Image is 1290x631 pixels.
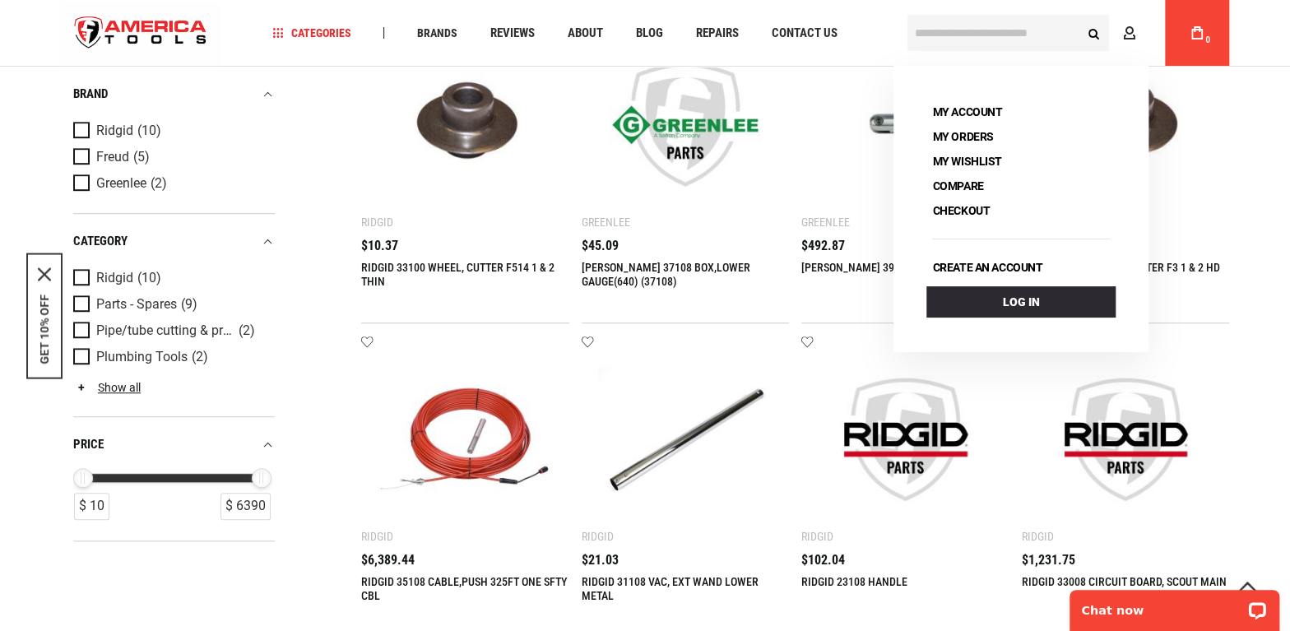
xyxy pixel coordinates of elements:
span: Freud [96,150,129,165]
span: (2) [239,324,255,338]
a: RIDGID 23108 HANDLE [801,575,907,588]
div: price [73,433,275,455]
a: Compare [926,174,989,197]
a: Reviews [483,22,542,44]
a: Contact Us [764,22,845,44]
span: Categories [272,27,351,39]
a: Log In [926,286,1116,318]
a: Greenlee (2) [73,174,271,193]
span: $1,231.75 [1022,554,1075,567]
button: Search [1078,17,1109,49]
div: Ridgid [361,216,393,229]
div: Ridgid [801,530,833,543]
span: $45.09 [582,239,619,253]
div: Ridgid [361,530,393,543]
span: (2) [151,177,167,191]
div: Greenlee [801,216,850,229]
a: My Orders [926,125,999,148]
button: Close [38,267,51,281]
span: $492.87 [801,239,845,253]
svg: close icon [38,267,51,281]
a: Brands [410,22,465,44]
a: Pipe/tube cutting & preparation (2) [73,322,271,340]
div: Greenlee [582,216,630,229]
span: Greenlee [96,176,146,191]
img: Greenlee 37108 BOX,LOWER GAUGE(640) (37108) [598,37,773,212]
img: RIDGID 33100 WHEEL, CUTTER F514 1 & 2 THIN [378,37,553,212]
img: GREENLEE 39108 SWIVEL - 7,000 LBS [818,37,993,212]
button: GET 10% OFF [38,294,51,364]
a: Checkout [926,199,995,222]
span: (10) [137,124,161,138]
a: Ridgid (10) [73,122,271,140]
span: $6,389.44 [361,554,415,567]
a: My Wishlist [926,150,1007,173]
span: Blog [636,27,663,39]
span: Repairs [696,27,739,39]
div: Brand [73,83,275,105]
span: (9) [181,298,197,312]
a: Freud (5) [73,148,271,166]
a: store logo [61,2,220,64]
a: Create an account [926,256,1048,279]
div: $ 6390 [220,493,271,520]
div: $ 10 [74,493,109,520]
div: Product Filters [73,66,275,541]
a: Ridgid (10) [73,269,271,287]
a: Categories [265,22,359,44]
span: Parts - Spares [96,297,177,312]
div: Ridgid [1022,530,1054,543]
span: 0 [1205,35,1210,44]
span: $10.37 [361,239,398,253]
a: [PERSON_NAME] 39108 SWIVEL - 7,000 LBS [801,261,1005,274]
a: About [560,22,610,44]
a: RIDGID 33008 CIRCUIT BOARD, SCOUT MAIN [1022,575,1227,588]
span: (10) [137,271,161,285]
div: Ridgid [582,530,614,543]
a: Show all [73,381,141,394]
a: RIDGID 33100 WHEEL, CUTTER F514 1 & 2 THIN [361,261,555,288]
span: Reviews [490,27,535,39]
iframe: LiveChat chat widget [1059,579,1290,631]
a: RIDGID 31108 VAC, EXT WAND LOWER METAL [582,575,759,602]
span: (2) [192,350,208,364]
a: [PERSON_NAME] 37108 BOX,LOWER GAUGE(640) (37108) [582,261,750,288]
a: My Account [926,100,1008,123]
img: RIDGID 35108 CABLE,PUSH 325FT ONE SFTY CBL [378,352,553,527]
span: Plumbing Tools [96,350,188,364]
span: About [568,27,603,39]
span: Pipe/tube cutting & preparation [96,323,234,338]
img: RIDGID 33008 CIRCUIT BOARD, SCOUT MAIN [1038,352,1213,527]
a: Repairs [689,22,746,44]
span: (5) [133,151,150,165]
a: Parts - Spares (9) [73,295,271,313]
span: Contact Us [772,27,838,39]
span: Brands [417,27,457,39]
a: Plumbing Tools (2) [73,348,271,366]
span: $102.04 [801,554,845,567]
img: America Tools [61,2,220,64]
img: RIDGID 31108 VAC, EXT WAND LOWER METAL [598,352,773,527]
span: Ridgid [96,271,133,285]
a: RIDGID 35108 CABLE,PUSH 325FT ONE SFTY CBL [361,575,567,602]
a: Blog [629,22,671,44]
img: RIDGID 23108 HANDLE [818,352,993,527]
div: category [73,230,275,253]
span: Ridgid [96,123,133,138]
span: $21.03 [582,554,619,567]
